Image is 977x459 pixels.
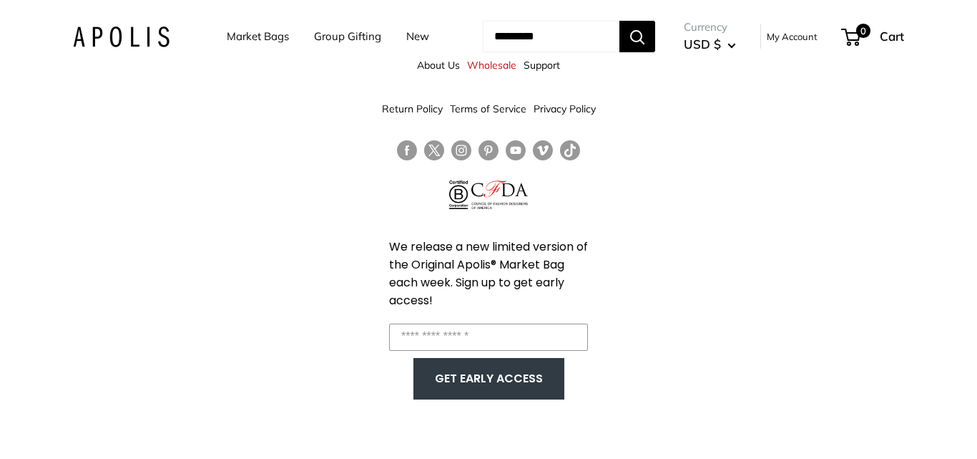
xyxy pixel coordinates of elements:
[397,140,417,161] a: Follow us on Facebook
[619,21,655,52] button: Search
[534,96,596,122] a: Privacy Policy
[449,180,468,209] img: Certified B Corporation
[314,26,381,47] a: Group Gifting
[506,140,526,161] a: Follow us on YouTube
[684,37,721,52] span: USD $
[533,140,553,161] a: Follow us on Vimeo
[73,26,170,47] img: Apolis
[382,96,443,122] a: Return Policy
[227,26,289,47] a: Market Bags
[389,238,588,309] span: We release a new limited version of the Original Apolis® Market Bag each week. Sign up to get ear...
[406,26,429,47] a: New
[471,180,528,209] img: Council of Fashion Designers of America Member
[428,365,550,392] button: GET EARLY ACCESS
[483,21,619,52] input: Search...
[478,140,499,161] a: Follow us on Pinterest
[560,140,580,161] a: Follow us on Tumblr
[856,24,870,38] span: 0
[389,324,588,351] input: Enter your email
[843,25,904,48] a: 0 Cart
[451,140,471,161] a: Follow us on Instagram
[767,28,818,45] a: My Account
[424,140,444,166] a: Follow us on Twitter
[684,17,736,37] span: Currency
[450,96,526,122] a: Terms of Service
[880,29,904,44] span: Cart
[684,33,736,56] button: USD $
